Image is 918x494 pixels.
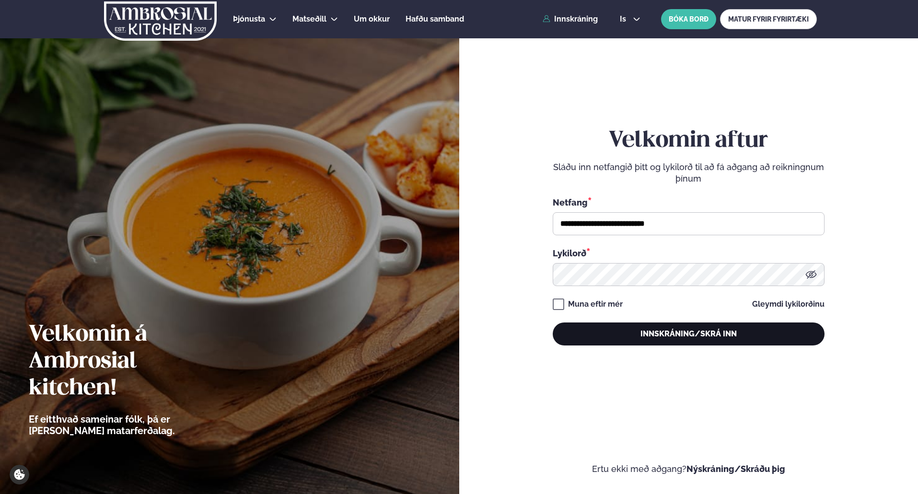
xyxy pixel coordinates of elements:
h2: Velkomin aftur [553,127,825,154]
div: Lykilorð [553,247,825,259]
span: Þjónusta [233,14,265,23]
span: Hafðu samband [406,14,464,23]
a: MATUR FYRIR FYRIRTÆKI [720,9,817,29]
p: Ertu ekki með aðgang? [488,463,890,475]
a: Gleymdi lykilorðinu [752,300,825,308]
a: Hafðu samband [406,13,464,25]
span: Matseðill [292,14,326,23]
button: BÓKA BORÐ [661,9,716,29]
span: Um okkur [354,14,390,23]
div: Netfang [553,196,825,208]
img: logo [103,1,218,41]
a: Um okkur [354,13,390,25]
h2: Velkomin á Ambrosial kitchen! [29,322,228,402]
p: Sláðu inn netfangið þitt og lykilorð til að fá aðgang að reikningnum þínum [553,161,825,184]
p: Ef eitthvað sameinar fólk, þá er [PERSON_NAME] matarferðalag. [29,414,228,437]
a: Þjónusta [233,13,265,25]
button: is [612,15,648,23]
a: Matseðill [292,13,326,25]
button: Innskráning/Skrá inn [553,322,825,345]
a: Cookie settings [10,465,29,484]
a: Innskráning [543,15,598,23]
a: Nýskráning/Skráðu þig [686,464,785,474]
span: is [620,15,629,23]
